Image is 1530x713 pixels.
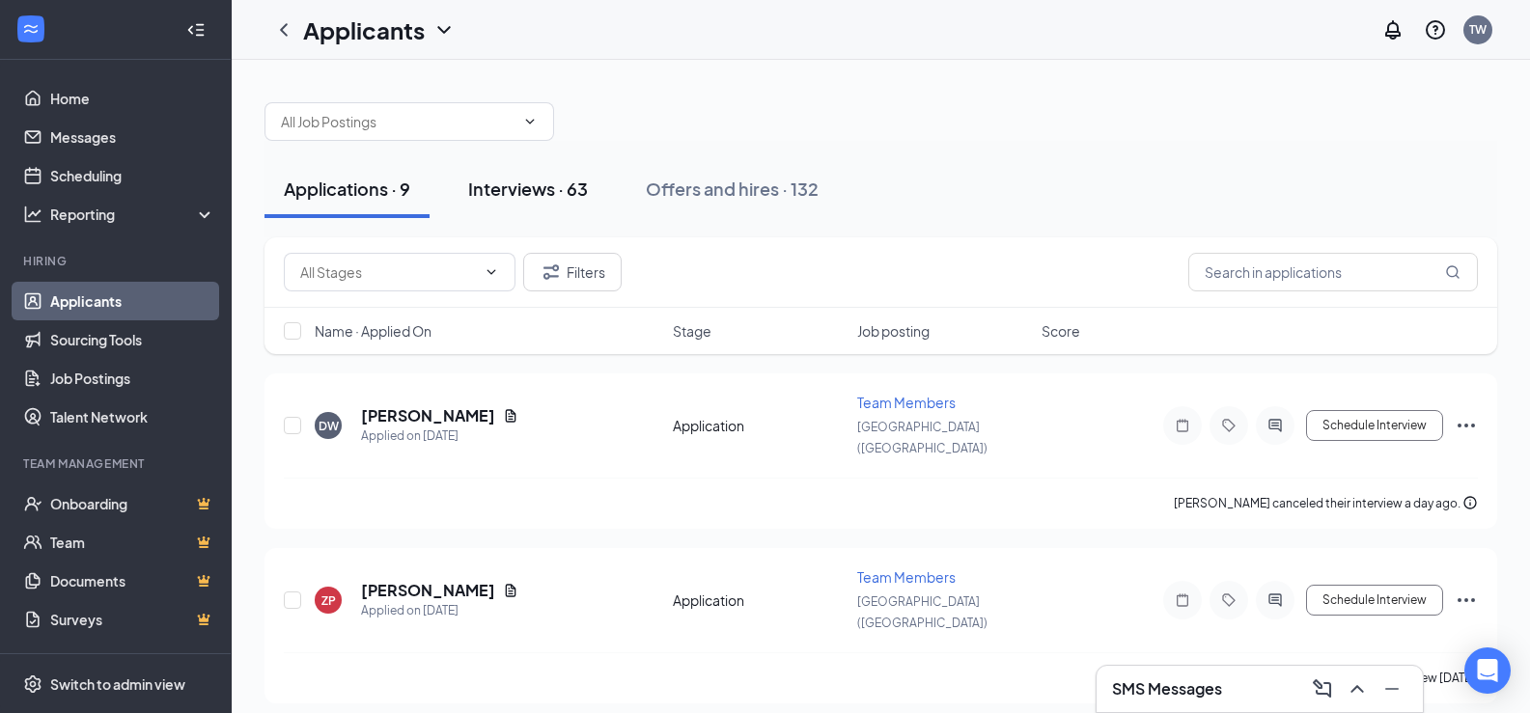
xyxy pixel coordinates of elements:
[50,484,215,523] a: OnboardingCrown
[50,79,215,118] a: Home
[281,111,515,132] input: All Job Postings
[1217,592,1240,608] svg: Tag
[1464,647,1511,694] div: Open Intercom Messenger
[50,359,215,398] a: Job Postings
[1311,677,1334,700] svg: ComposeMessage
[1264,592,1287,608] svg: ActiveChat
[432,18,456,41] svg: ChevronDown
[315,321,431,341] span: Name · Applied On
[50,523,215,562] a: TeamCrown
[673,416,846,435] div: Application
[1306,585,1443,616] button: Schedule Interview
[503,583,518,598] svg: Document
[1307,673,1338,704] button: ComposeMessage
[361,426,518,446] div: Applied on [DATE]
[673,321,711,341] span: Stage
[857,394,956,411] span: Team Members
[23,455,211,472] div: Team Management
[522,114,538,129] svg: ChevronDown
[1171,592,1194,608] svg: Note
[303,14,425,46] h1: Applicants
[857,568,956,586] span: Team Members
[1217,418,1240,433] svg: Tag
[646,177,819,201] div: Offers and hires · 132
[540,261,563,284] svg: Filter
[50,118,215,156] a: Messages
[21,19,41,39] svg: WorkstreamLogo
[1174,494,1478,513] div: [PERSON_NAME] canceled their interview a day ago.
[50,674,185,694] div: Switch to admin view
[186,20,206,40] svg: Collapse
[1455,589,1478,612] svg: Ellipses
[361,580,495,601] h5: [PERSON_NAME]
[1377,673,1407,704] button: Minimize
[361,601,518,620] div: Applied on [DATE]
[857,321,930,341] span: Job posting
[50,156,215,195] a: Scheduling
[1381,18,1405,41] svg: Notifications
[1042,321,1080,341] span: Score
[23,674,42,694] svg: Settings
[23,205,42,224] svg: Analysis
[1380,677,1404,700] svg: Minimize
[673,590,846,610] div: Application
[50,205,216,224] div: Reporting
[284,177,410,201] div: Applications · 9
[468,177,588,201] div: Interviews · 63
[484,264,499,280] svg: ChevronDown
[319,418,339,434] div: DW
[1424,18,1447,41] svg: QuestionInfo
[1469,21,1487,38] div: TW
[1112,678,1222,699] h3: SMS Messages
[50,320,215,359] a: Sourcing Tools
[1342,673,1373,704] button: ChevronUp
[50,562,215,600] a: DocumentsCrown
[1188,253,1478,291] input: Search in applications
[523,253,622,291] button: Filter Filters
[857,420,988,455] span: [GEOGRAPHIC_DATA] ([GEOGRAPHIC_DATA])
[50,600,215,639] a: SurveysCrown
[321,592,336,609] div: ZP
[857,594,988,630] span: [GEOGRAPHIC_DATA] ([GEOGRAPHIC_DATA])
[1462,495,1478,510] svg: Info
[300,261,476,283] input: All Stages
[1445,264,1460,280] svg: MagnifyingGlass
[503,408,518,424] svg: Document
[1306,410,1443,441] button: Schedule Interview
[50,282,215,320] a: Applicants
[1455,414,1478,437] svg: Ellipses
[23,253,211,269] div: Hiring
[361,405,495,426] h5: [PERSON_NAME]
[1264,418,1287,433] svg: ActiveChat
[272,18,295,41] svg: ChevronLeft
[50,398,215,436] a: Talent Network
[1346,677,1369,700] svg: ChevronUp
[1171,418,1194,433] svg: Note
